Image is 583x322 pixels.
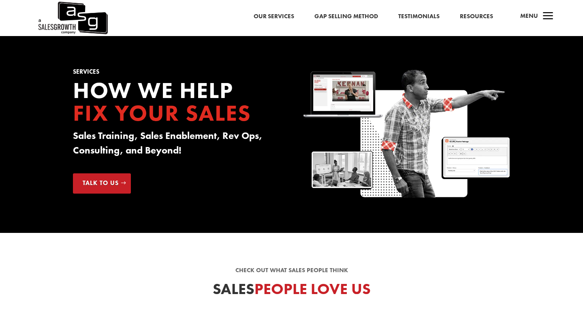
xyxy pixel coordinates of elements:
[73,69,280,79] h1: Services
[254,279,371,299] span: People Love Us
[73,281,510,301] h2: Sales
[73,98,251,128] span: Fix your Sales
[73,266,510,275] p: Check out what sales people think
[73,173,131,194] a: Talk to Us
[73,79,280,128] h2: How we Help
[303,69,510,200] img: Sales Growth Keenan
[73,128,280,162] h3: Sales Training, Sales Enablement, Rev Ops, Consulting, and Beyond!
